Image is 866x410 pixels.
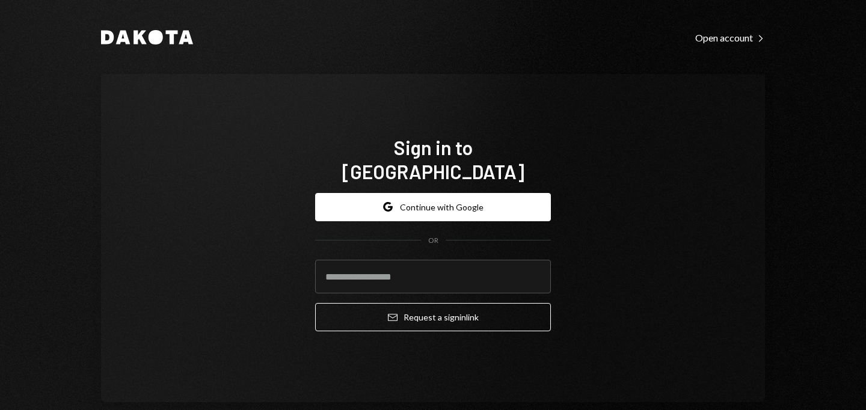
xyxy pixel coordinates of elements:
[695,32,765,44] div: Open account
[695,31,765,44] a: Open account
[315,193,551,221] button: Continue with Google
[315,303,551,331] button: Request a signinlink
[315,135,551,183] h1: Sign in to [GEOGRAPHIC_DATA]
[428,236,438,246] div: OR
